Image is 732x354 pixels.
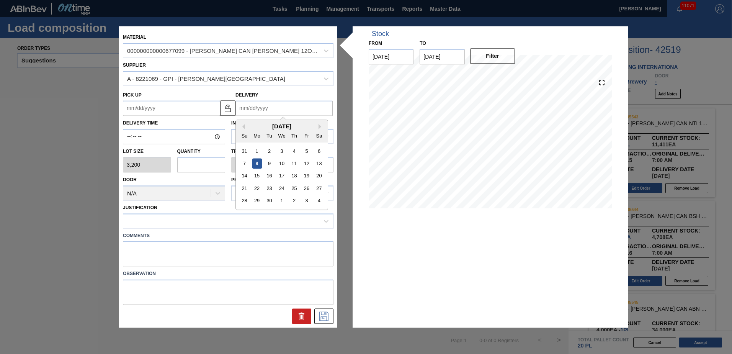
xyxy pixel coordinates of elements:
[369,41,382,46] label: From
[264,159,274,169] div: Choose Tuesday, September 9th, 2025
[314,131,324,141] div: Sa
[301,196,312,206] div: Choose Friday, October 3rd, 2025
[239,184,250,194] div: Choose Sunday, September 21st, 2025
[220,100,235,116] button: locked
[264,184,274,194] div: Choose Tuesday, September 23rd, 2025
[301,146,312,156] div: Choose Friday, September 5th, 2025
[123,177,137,182] label: Door
[276,184,287,194] div: Choose Wednesday, September 24th, 2025
[127,75,285,82] div: A - 8221069 - GPI - [PERSON_NAME][GEOGRAPHIC_DATA]
[123,230,333,241] label: Comments
[252,146,262,156] div: Choose Monday, September 1st, 2025
[123,92,142,98] label: Pick up
[231,149,250,154] label: Trucks
[123,146,171,157] label: Lot size
[314,184,324,194] div: Choose Saturday, September 27th, 2025
[289,146,299,156] div: Choose Thursday, September 4th, 2025
[177,149,201,154] label: Quantity
[231,177,274,182] label: Production Line
[301,131,312,141] div: Fr
[314,309,333,324] div: Save Suggestion
[289,159,299,169] div: Choose Thursday, September 11th, 2025
[292,309,311,324] div: Delete Suggestion
[276,171,287,181] div: Choose Wednesday, September 17th, 2025
[314,171,324,181] div: Choose Saturday, September 20th, 2025
[264,146,274,156] div: Choose Tuesday, September 2nd, 2025
[301,184,312,194] div: Choose Friday, September 26th, 2025
[252,159,262,169] div: Choose Monday, September 8th, 2025
[314,146,324,156] div: Choose Saturday, September 6th, 2025
[123,101,220,116] input: mm/dd/yyyy
[301,171,312,181] div: Choose Friday, September 19th, 2025
[236,123,328,130] div: [DATE]
[314,196,324,206] div: Choose Saturday, October 4th, 2025
[252,184,262,194] div: Choose Monday, September 22nd, 2025
[276,196,287,206] div: Choose Wednesday, October 1st, 2025
[238,145,325,207] div: month 2025-09
[240,124,245,129] button: Previous Month
[319,124,324,129] button: Next Month
[289,131,299,141] div: Th
[123,118,225,129] label: Delivery Time
[127,48,320,54] div: 000000000000677099 - [PERSON_NAME] CAN [PERSON_NAME] 12OZ TWNSTK 30/12 CAN 0724
[289,184,299,194] div: Choose Thursday, September 25th, 2025
[123,34,146,40] label: Material
[289,196,299,206] div: Choose Thursday, October 2nd, 2025
[123,205,157,210] label: Justification
[239,171,250,181] div: Choose Sunday, September 14th, 2025
[276,131,287,141] div: We
[239,131,250,141] div: Su
[264,131,274,141] div: Tu
[314,159,324,169] div: Choose Saturday, September 13th, 2025
[239,146,250,156] div: Choose Sunday, August 31st, 2025
[231,121,256,126] label: Incoterm
[264,196,274,206] div: Choose Tuesday, September 30th, 2025
[369,49,413,64] input: mm/dd/yyyy
[252,196,262,206] div: Choose Monday, September 29th, 2025
[252,171,262,181] div: Choose Monday, September 15th, 2025
[372,30,389,38] div: Stock
[289,171,299,181] div: Choose Thursday, September 18th, 2025
[470,48,515,64] button: Filter
[420,49,464,64] input: mm/dd/yyyy
[239,196,250,206] div: Choose Sunday, September 28th, 2025
[123,62,146,68] label: Supplier
[301,159,312,169] div: Choose Friday, September 12th, 2025
[239,159,250,169] div: Choose Sunday, September 7th, 2025
[276,159,287,169] div: Choose Wednesday, September 10th, 2025
[235,92,258,98] label: Delivery
[235,101,333,116] input: mm/dd/yyyy
[264,171,274,181] div: Choose Tuesday, September 16th, 2025
[276,146,287,156] div: Choose Wednesday, September 3rd, 2025
[223,103,232,113] img: locked
[420,41,426,46] label: to
[123,269,333,280] label: Observation
[252,131,262,141] div: Mo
